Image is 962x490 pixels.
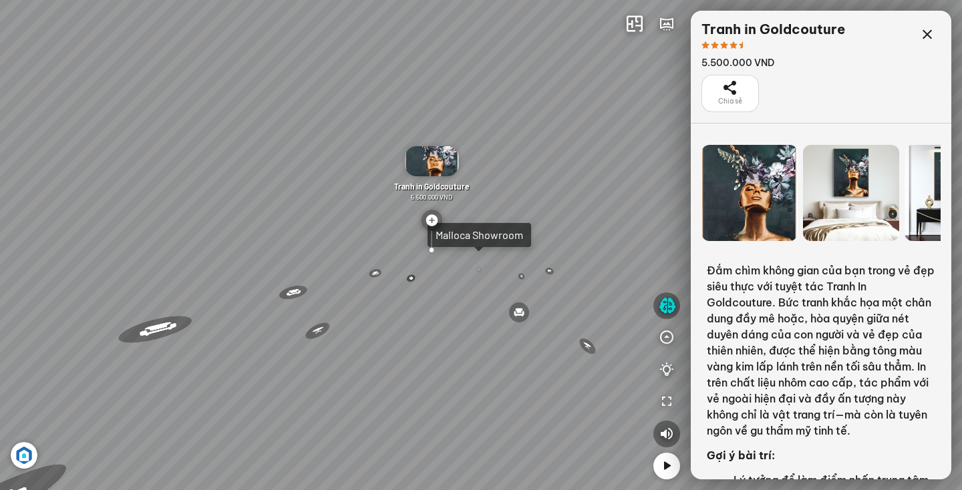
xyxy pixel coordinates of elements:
span: star [720,41,728,49]
span: Chia sẻ [718,96,742,107]
img: type_dot_plus_VCWWKGFED66.svg [421,210,442,231]
img: Artboard_6_4x_1_F4RHW9YJWHU.jpg [11,442,37,469]
span: 5.500.000 VND [411,193,452,201]
div: Malloca Showroom [436,228,523,242]
span: star [711,41,719,49]
strong: Gợi ý bài trí: [707,449,775,462]
img: Tranh_in_Goldco_FUA2MP63LJDD.gif [405,146,458,176]
span: Tranh in Goldcouture [394,182,470,191]
div: Tranh in Goldcouture [701,21,845,37]
p: Đắm chìm không gian của bạn trong vẻ đẹp siêu thực với tuyệt tác Tranh In Goldcouture. Bức tranh ... [707,262,935,439]
span: star [701,41,709,49]
div: 5.500.000 VND [701,56,845,69]
span: star [730,41,738,49]
span: star [739,41,747,49]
